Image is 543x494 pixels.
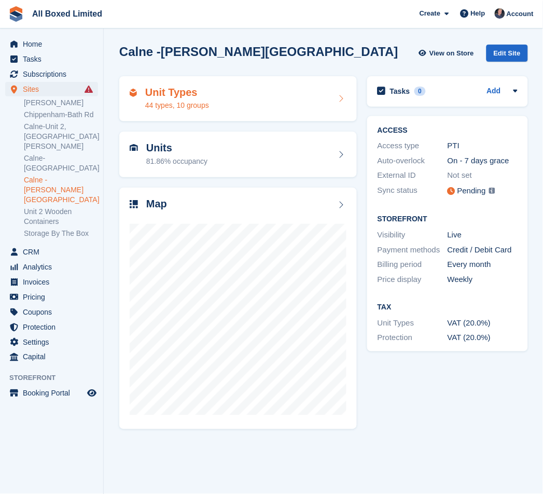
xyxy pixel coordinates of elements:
div: Protection [378,332,448,344]
div: Access type [378,140,448,152]
div: PTI [448,140,518,152]
span: Analytics [23,260,85,274]
h2: Unit Types [145,87,209,98]
span: Coupons [23,305,85,319]
div: Every month [448,259,518,271]
div: 0 [414,87,426,96]
div: Sync status [378,185,448,197]
h2: Tasks [390,87,410,96]
a: Units 81.86% occupancy [119,132,357,177]
span: Help [471,8,485,19]
a: Add [487,86,501,97]
span: Invoices [23,275,85,289]
a: [PERSON_NAME] [24,98,98,108]
div: On - 7 days grace [448,155,518,167]
a: menu [5,335,98,349]
h2: Tax [378,303,518,312]
span: Tasks [23,52,85,66]
a: Calne-Unit 2, [GEOGRAPHIC_DATA][PERSON_NAME] [24,122,98,151]
img: stora-icon-8386f47178a22dfd0bd8f6a31ec36ba5ce8667c1dd55bd0f319d3a0aa187defe.svg [8,6,24,22]
div: Pending [457,185,486,197]
span: Subscriptions [23,67,85,81]
div: Credit / Debit Card [448,244,518,256]
a: Map [119,188,357,429]
span: Capital [23,350,85,364]
a: menu [5,52,98,66]
a: View on Store [417,45,478,62]
div: Payment methods [378,244,448,256]
span: Account [507,9,534,19]
div: Billing period [378,259,448,271]
a: Calne-[GEOGRAPHIC_DATA] [24,153,98,173]
div: Edit Site [486,45,528,62]
div: Weekly [448,274,518,286]
span: CRM [23,245,85,259]
span: Settings [23,335,85,349]
div: 44 types, 10 groups [145,100,209,111]
div: Not set [448,170,518,181]
a: menu [5,290,98,304]
a: Unit 2 Wooden Containers [24,207,98,227]
div: 81.86% occupancy [146,156,207,167]
a: menu [5,350,98,364]
span: Storefront [9,373,103,384]
span: Home [23,37,85,51]
img: unit-type-icn-2b2737a686de81e16bb02015468b77c625bbabd49415b5ef34ead5e3b44a266d.svg [130,89,137,97]
a: menu [5,245,98,259]
span: View on Store [429,48,474,59]
a: Unit Types 44 types, 10 groups [119,76,357,122]
a: menu [5,67,98,81]
div: VAT (20.0%) [448,317,518,329]
a: Calne -[PERSON_NAME][GEOGRAPHIC_DATA] [24,175,98,205]
a: menu [5,320,98,334]
span: Pricing [23,290,85,304]
span: Protection [23,320,85,334]
img: Dan Goss [495,8,505,19]
span: Booking Portal [23,386,85,401]
a: Chippenham-Bath Rd [24,110,98,120]
a: menu [5,82,98,96]
a: Storage By The Box [24,229,98,238]
a: menu [5,305,98,319]
div: Auto-overlock [378,155,448,167]
div: Live [448,229,518,241]
a: menu [5,37,98,51]
h2: Units [146,142,207,154]
a: menu [5,260,98,274]
a: Preview store [86,387,98,400]
i: Smart entry sync failures have occurred [85,85,93,93]
h2: Map [146,198,167,210]
a: Edit Site [486,45,528,66]
h2: Calne -[PERSON_NAME][GEOGRAPHIC_DATA] [119,45,398,59]
div: Visibility [378,229,448,241]
a: All Boxed Limited [28,5,106,22]
img: unit-icn-7be61d7bf1b0ce9d3e12c5938cc71ed9869f7b940bace4675aadf7bd6d80202e.svg [130,144,138,151]
div: External ID [378,170,448,181]
div: Unit Types [378,317,448,329]
div: VAT (20.0%) [448,332,518,344]
img: icon-info-grey-7440780725fd019a000dd9b08b2336e03edf1995a4989e88bcd33f0948082b44.svg [489,188,495,194]
h2: Storefront [378,215,518,223]
h2: ACCESS [378,126,518,135]
img: map-icn-33ee37083ee616e46c38cad1a60f524a97daa1e2b2c8c0bc3eb3415660979fc1.svg [130,200,138,208]
div: Price display [378,274,448,286]
a: menu [5,386,98,401]
a: menu [5,275,98,289]
span: Sites [23,82,85,96]
span: Create [420,8,440,19]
